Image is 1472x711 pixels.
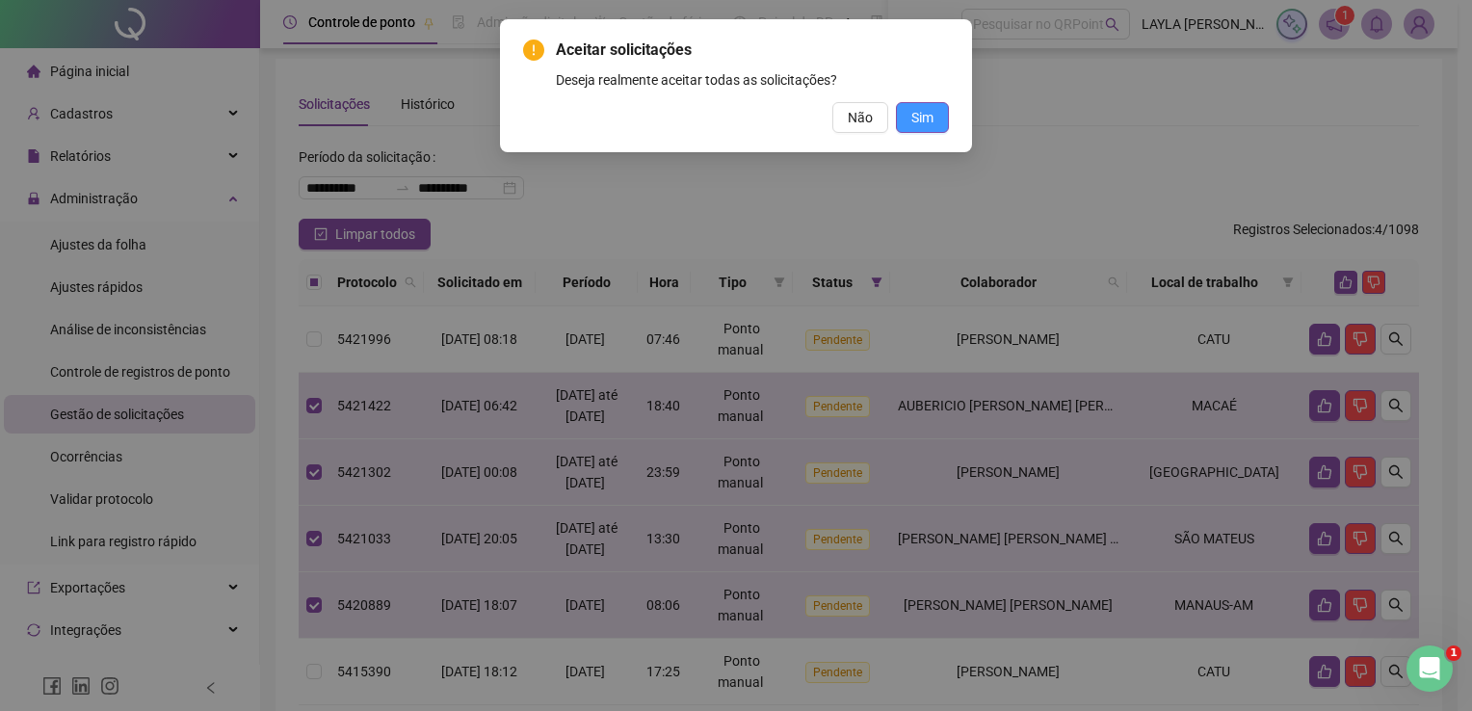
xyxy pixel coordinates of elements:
div: Deseja realmente aceitar todas as solicitações? [556,69,949,91]
span: Não [848,107,873,128]
iframe: Intercom live chat [1406,645,1453,692]
span: Aceitar solicitações [556,39,949,62]
span: Sim [911,107,933,128]
span: 1 [1446,645,1461,661]
span: exclamation-circle [523,39,544,61]
button: Sim [896,102,949,133]
button: Não [832,102,888,133]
